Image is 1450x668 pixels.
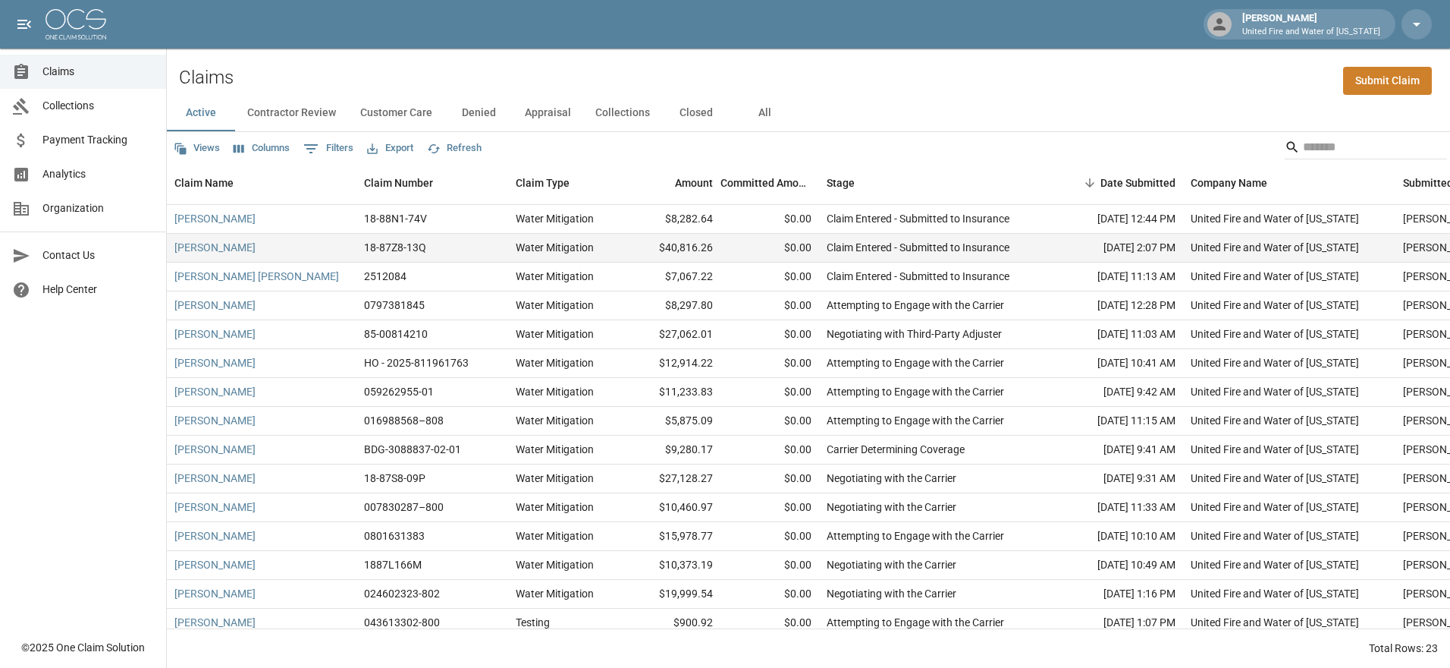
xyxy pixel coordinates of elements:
div: $5,875.09 [622,407,720,436]
div: Stage [819,162,1047,204]
span: Contact Us [42,247,154,263]
div: Water Mitigation [516,240,594,255]
a: [PERSON_NAME] [174,615,256,630]
div: United Fire and Water of Louisiana [1191,355,1359,370]
div: Water Mitigation [516,211,594,226]
button: Views [170,137,224,160]
div: [DATE] 2:07 PM [1047,234,1183,263]
a: [PERSON_NAME] [174,384,256,399]
div: [DATE] 9:42 AM [1047,378,1183,407]
div: Claim Number [356,162,508,204]
div: Water Mitigation [516,269,594,284]
div: Claim Entered - Submitted to Insurance [827,240,1009,255]
a: [PERSON_NAME] [174,442,256,457]
div: Claim Entered - Submitted to Insurance [827,269,1009,284]
div: $10,373.19 [622,551,720,580]
div: [DATE] 1:07 PM [1047,609,1183,638]
div: [DATE] 1:16 PM [1047,580,1183,609]
a: [PERSON_NAME] [174,471,256,486]
div: 18-87S8-09P [364,471,425,486]
div: $0.00 [720,493,819,522]
a: [PERSON_NAME] [174,240,256,255]
a: [PERSON_NAME] [174,326,256,342]
div: Water Mitigation [516,528,594,544]
div: Attempting to Engage with the Carrier [827,355,1004,370]
div: United Fire and Water of Louisiana [1191,442,1359,457]
div: [DATE] 11:33 AM [1047,493,1183,522]
a: [PERSON_NAME] [PERSON_NAME] [174,269,339,284]
div: United Fire and Water of Louisiana [1191,528,1359,544]
div: Attempting to Engage with the Carrier [827,528,1004,544]
div: Negotiating with the Carrier [827,471,956,486]
div: $15,978.77 [622,522,720,551]
div: Testing [516,615,550,630]
div: Committed Amount [720,162,819,204]
div: $8,282.64 [622,205,720,234]
div: $0.00 [720,263,819,291]
div: Stage [827,162,855,204]
div: United Fire and Water of Louisiana [1191,211,1359,226]
div: $0.00 [720,349,819,378]
div: 043613302-800 [364,615,440,630]
div: $27,062.01 [622,320,720,349]
div: Carrier Determining Coverage [827,442,965,457]
div: Claim Number [364,162,433,204]
button: All [730,95,799,131]
div: Attempting to Engage with the Carrier [827,298,1004,313]
div: [DATE] 10:10 AM [1047,522,1183,551]
div: Claim Name [167,162,356,204]
div: $12,914.22 [622,349,720,378]
div: 1887L166M [364,557,422,572]
div: Water Mitigation [516,471,594,486]
div: $0.00 [720,205,819,234]
button: Refresh [423,137,485,160]
div: Negotiating with the Carrier [827,557,956,572]
div: [DATE] 11:13 AM [1047,263,1183,291]
div: United Fire and Water of Louisiana [1191,326,1359,342]
div: [DATE] 9:41 AM [1047,436,1183,465]
div: 016988568–808 [364,413,444,428]
div: 18-87Z8-13Q [364,240,426,255]
div: Date Submitted [1100,162,1175,204]
a: [PERSON_NAME] [174,586,256,601]
div: [DATE] 11:15 AM [1047,407,1183,436]
a: [PERSON_NAME] [174,355,256,370]
div: Negotiating with Third-Party Adjuster [827,326,1002,342]
button: Select columns [230,137,293,160]
div: Attempting to Engage with the Carrier [827,413,1004,428]
div: 18-88N1-74V [364,211,427,226]
button: Appraisal [513,95,583,131]
div: $10,460.97 [622,493,720,522]
button: Collections [583,95,662,131]
div: Water Mitigation [516,298,594,313]
div: Water Mitigation [516,557,594,572]
div: 2512084 [364,269,406,284]
div: 0801631383 [364,528,425,544]
div: Amount [675,162,713,204]
div: Water Mitigation [516,413,594,428]
div: 85-00814210 [364,326,428,342]
button: Customer Care [348,95,444,131]
div: 0797381845 [364,298,425,313]
button: Contractor Review [235,95,348,131]
div: Claim Type [516,162,570,204]
div: Total Rows: 23 [1369,641,1438,656]
div: $40,816.26 [622,234,720,263]
div: $0.00 [720,551,819,580]
div: Claim Entered - Submitted to Insurance [827,211,1009,226]
div: Water Mitigation [516,384,594,399]
a: [PERSON_NAME] [174,211,256,226]
button: Denied [444,95,513,131]
div: [DATE] 12:44 PM [1047,205,1183,234]
img: ocs-logo-white-transparent.png [46,9,106,39]
div: $7,067.22 [622,263,720,291]
div: Water Mitigation [516,355,594,370]
button: Sort [1079,172,1100,194]
div: 059262955-01 [364,384,434,399]
div: [DATE] 12:28 PM [1047,291,1183,320]
div: Search [1285,135,1447,162]
a: [PERSON_NAME] [174,499,256,515]
div: United Fire and Water of Louisiana [1191,240,1359,255]
div: [PERSON_NAME] [1236,11,1386,38]
span: Organization [42,200,154,216]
